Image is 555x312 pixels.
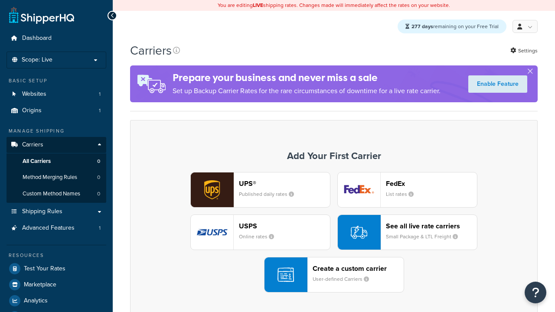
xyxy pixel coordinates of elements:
small: Online rates [239,233,281,240]
span: 1 [99,107,101,114]
header: FedEx [386,179,477,188]
h1: Carriers [130,42,172,59]
span: Carriers [22,141,43,149]
button: usps logoUSPSOnline rates [190,214,330,250]
a: Websites 1 [7,86,106,102]
span: Analytics [24,297,48,305]
li: Websites [7,86,106,102]
span: 0 [97,190,100,198]
img: ad-rules-rateshop-fe6ec290ccb7230408bd80ed9643f0289d75e0ffd9eb532fc0e269fcd187b520.png [130,65,173,102]
a: All Carriers 0 [7,153,106,169]
li: Custom Method Names [7,186,106,202]
span: Custom Method Names [23,190,80,198]
a: ShipperHQ Home [9,6,74,24]
b: LIVE [253,1,263,9]
small: Published daily rates [239,190,301,198]
div: Resources [7,252,106,259]
img: icon-carrier-liverate-becf4550.svg [351,224,367,240]
a: Advanced Features 1 [7,220,106,236]
a: Dashboard [7,30,106,46]
img: fedEx logo [338,172,380,207]
div: Manage Shipping [7,127,106,135]
a: Shipping Rules [7,204,106,220]
a: Analytics [7,293,106,309]
small: List rates [386,190,421,198]
li: Advanced Features [7,220,106,236]
button: fedEx logoFedExList rates [337,172,477,208]
span: 0 [97,174,100,181]
span: Scope: Live [22,56,52,64]
span: 0 [97,158,100,165]
header: See all live rate carriers [386,222,477,230]
a: Settings [510,45,538,57]
span: Method Merging Rules [23,174,77,181]
span: Origins [22,107,42,114]
li: Carriers [7,137,106,203]
header: UPS® [239,179,330,188]
span: Shipping Rules [22,208,62,215]
button: Create a custom carrierUser-defined Carriers [264,257,404,292]
span: Dashboard [22,35,52,42]
img: icon-carrier-custom-c93b8a24.svg [277,266,294,283]
header: USPS [239,222,330,230]
small: User-defined Carriers [313,275,376,283]
li: Method Merging Rules [7,169,106,185]
div: Basic Setup [7,77,106,84]
a: Origins 1 [7,103,106,119]
strong: 277 days [411,23,433,30]
a: Method Merging Rules 0 [7,169,106,185]
button: See all live rate carriersSmall Package & LTL Freight [337,214,477,250]
header: Create a custom carrier [313,264,404,273]
span: All Carriers [23,158,51,165]
span: 1 [99,224,101,232]
a: Marketplace [7,277,106,292]
a: Enable Feature [468,75,527,93]
small: Small Package & LTL Freight [386,233,465,240]
li: Origins [7,103,106,119]
span: Advanced Features [22,224,75,232]
p: Set up Backup Carrier Rates for the rare circumstances of downtime for a live rate carrier. [173,85,441,97]
span: Websites [22,91,46,98]
h3: Add Your First Carrier [139,151,529,161]
div: remaining on your Free Trial [398,19,506,33]
h4: Prepare your business and never miss a sale [173,71,441,85]
a: Custom Method Names 0 [7,186,106,202]
span: Test Your Rates [24,265,65,273]
li: All Carriers [7,153,106,169]
a: Carriers [7,137,106,153]
button: Open Resource Center [525,282,546,303]
span: 1 [99,91,101,98]
button: ups logoUPS®Published daily rates [190,172,330,208]
a: Test Your Rates [7,261,106,276]
img: ups logo [191,172,233,207]
img: usps logo [191,215,233,250]
span: Marketplace [24,281,56,289]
